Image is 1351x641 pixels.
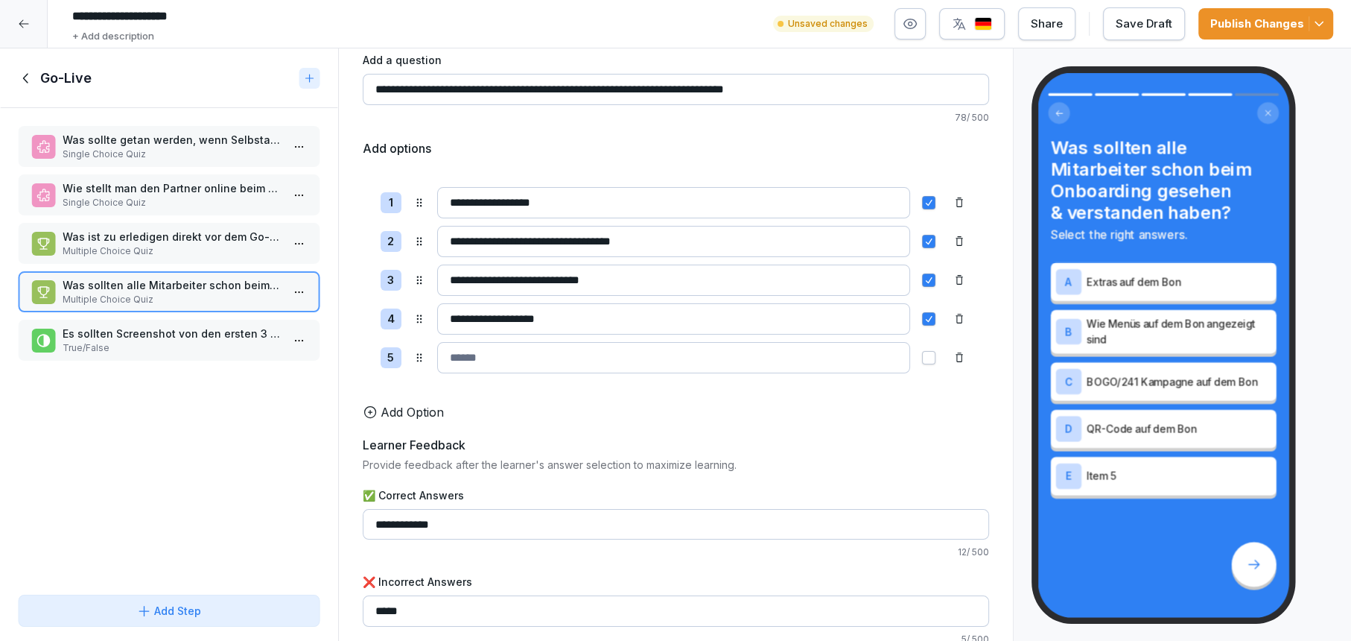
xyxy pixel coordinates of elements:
[18,320,320,361] div: Es sollten Screenshot von den ersten 3 Bestellungen mit 5 Sternen gespeichert werden.True/False
[18,223,320,264] div: Was ist zu erledigen direkt vor dem Go-Live?Multiple Choice Quiz
[1086,274,1271,290] p: Extras auf dem Bon
[387,272,394,289] p: 3
[63,277,282,293] p: Was sollten alle Mitarbeiter schon beim Onboarding gesehen & verstanden haben?
[63,196,282,209] p: Single Choice Quiz
[136,603,201,619] div: Add Step
[1116,16,1172,32] div: Save Draft
[1031,16,1063,32] div: Share
[1064,376,1072,387] p: C
[63,326,282,341] p: Es sollten Screenshot von den ersten 3 Bestellungen mit 5 Sternen gespeichert werden.
[1050,136,1276,224] h4: Was sollten alle Mitarbeiter schon beim Onboarding gesehen & verstanden haben?
[63,148,282,161] p: Single Choice Quiz
[363,111,989,124] p: 78 / 500
[1103,7,1185,40] button: Save Draft
[1064,423,1072,435] p: D
[381,403,444,421] p: Add Option
[387,233,394,250] p: 2
[389,195,393,212] p: 1
[1065,470,1071,481] p: E
[974,17,992,31] img: de.svg
[1210,16,1321,32] div: Publish Changes
[63,293,282,306] p: Multiple Choice Quiz
[363,574,989,590] label: ❌ Incorrect Answers
[18,126,320,167] div: Was sollte getan werden, wenn Selbstabholung nicht aktiviert ist, aber gewünscht?Single Choice Quiz
[363,52,989,68] label: Add a question
[63,132,282,148] p: Was sollte getan werden, wenn Selbstabholung nicht aktiviert ist, aber gewünscht?
[1086,316,1271,347] p: Wie Menüs auf dem Bon angezeigt sind
[363,139,431,157] h5: Add options
[387,311,395,328] p: 4
[63,244,282,258] p: Multiple Choice Quiz
[63,180,282,196] p: Wie stellt man den Partner online beim Onboarding?
[18,174,320,215] div: Wie stellt man den Partner online beim Onboarding?Single Choice Quiz
[63,229,282,244] p: Was ist zu erledigen direkt vor dem Go-Live?
[363,546,989,559] p: 12 / 500
[363,436,465,454] h5: Learner Feedback
[1198,8,1333,40] button: Publish Changes
[1086,421,1271,437] p: QR-Code auf dem Bon
[18,271,320,312] div: Was sollten alle Mitarbeiter schon beim Onboarding gesehen & verstanden haben?Multiple Choice Quiz
[1065,326,1072,337] p: B
[1064,276,1072,287] p: A
[788,17,868,31] p: Unsaved changes
[40,69,92,87] h1: Go-Live
[1086,469,1271,484] p: Item 5
[1086,374,1271,390] p: BOGO/241 Kampagne auf dem Bon
[63,341,282,355] p: True/False
[363,487,989,503] label: ✅ Correct Answers
[18,595,320,627] button: Add Step
[1018,7,1075,40] button: Share
[72,29,154,44] p: + Add description
[1050,226,1276,243] p: Select the right answers.
[387,350,394,367] p: 5
[363,457,989,473] p: Provide feedback after the learner's answer selection to maximize learning.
